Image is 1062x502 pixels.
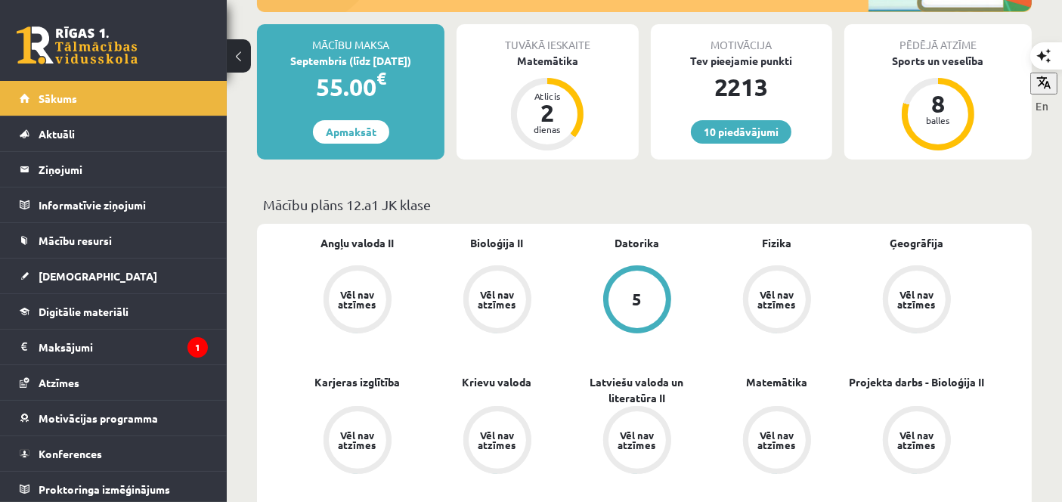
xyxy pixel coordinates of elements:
span: Proktoringa izmēģinājums [39,482,170,496]
a: Vēl nav atzīmes [567,406,707,477]
div: Vēl nav atzīmes [476,290,519,309]
div: Vēl nav atzīmes [756,290,798,309]
div: Mācību maksa [257,24,444,53]
span: Atzīmes [39,376,79,389]
legend: Informatīvie ziņojumi [39,187,208,222]
a: Vēl nav atzīmes [707,265,847,336]
div: 8 [915,91,961,116]
div: Vēl nav atzīmes [756,430,798,450]
span: Motivācijas programma [39,411,158,425]
a: Motivācijas programma [20,401,208,435]
a: Projekta darbs - Bioloģija II [849,374,984,390]
a: Sports un veselība 8 balles [844,53,1032,153]
a: 5 [567,265,707,336]
div: 55.00 [257,69,444,105]
div: dienas [525,125,570,134]
a: 10 piedāvājumi [691,120,791,144]
div: 5 [632,291,642,308]
a: Maksājumi1 [20,330,208,364]
a: Vēl nav atzīmes [427,265,567,336]
a: Ģeogrāfija [890,235,943,251]
a: Matemātika [746,374,807,390]
div: Vēl nav atzīmes [336,430,379,450]
a: Atzīmes [20,365,208,400]
span: € [376,67,386,89]
span: Konferences [39,447,102,460]
span: Mācību resursi [39,234,112,247]
i: 1 [187,337,208,358]
a: Matemātika Atlicis 2 dienas [457,53,638,153]
div: Motivācija [651,24,832,53]
div: Vēl nav atzīmes [896,430,938,450]
a: Latviešu valoda un literatūra II [567,374,707,406]
a: Datorika [615,235,659,251]
legend: Maksājumi [39,330,208,364]
span: Digitālie materiāli [39,305,128,318]
div: Vēl nav atzīmes [616,430,658,450]
a: [DEMOGRAPHIC_DATA] [20,259,208,293]
div: Vēl nav atzīmes [896,290,938,309]
div: Matemātika [457,53,638,69]
a: Karjeras izglītība [314,374,400,390]
div: Vēl nav atzīmes [336,290,379,309]
a: Vēl nav atzīmes [287,406,427,477]
a: Vēl nav atzīmes [287,265,427,336]
span: Aktuāli [39,127,75,141]
div: 2 [525,101,570,125]
a: Konferences [20,436,208,471]
span: [DEMOGRAPHIC_DATA] [39,269,157,283]
div: Tuvākā ieskaite [457,24,638,53]
div: Atlicis [525,91,570,101]
a: Ziņojumi [20,152,208,187]
span: Sākums [39,91,77,105]
div: balles [915,116,961,125]
a: Rīgas 1. Tālmācības vidusskola [17,26,138,64]
div: Pēdējā atzīme [844,24,1032,53]
a: Vēl nav atzīmes [847,406,986,477]
div: Vēl nav atzīmes [476,430,519,450]
div: Tev pieejamie punkti [651,53,832,69]
a: Vēl nav atzīmes [707,406,847,477]
a: Sākums [20,81,208,116]
a: Angļu valoda II [320,235,394,251]
a: Mācību resursi [20,223,208,258]
a: Krievu valoda [463,374,532,390]
legend: Ziņojumi [39,152,208,187]
a: Fizika [762,235,791,251]
a: Bioloģija II [471,235,524,251]
a: Vēl nav atzīmes [427,406,567,477]
a: Aktuāli [20,116,208,151]
p: Mācību plāns 12.a1 JK klase [263,194,1026,215]
a: Vēl nav atzīmes [847,265,986,336]
a: Apmaksāt [313,120,389,144]
div: 2213 [651,69,832,105]
a: Informatīvie ziņojumi [20,187,208,222]
a: Digitālie materiāli [20,294,208,329]
div: Sports un veselība [844,53,1032,69]
div: Septembris (līdz [DATE]) [257,53,444,69]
